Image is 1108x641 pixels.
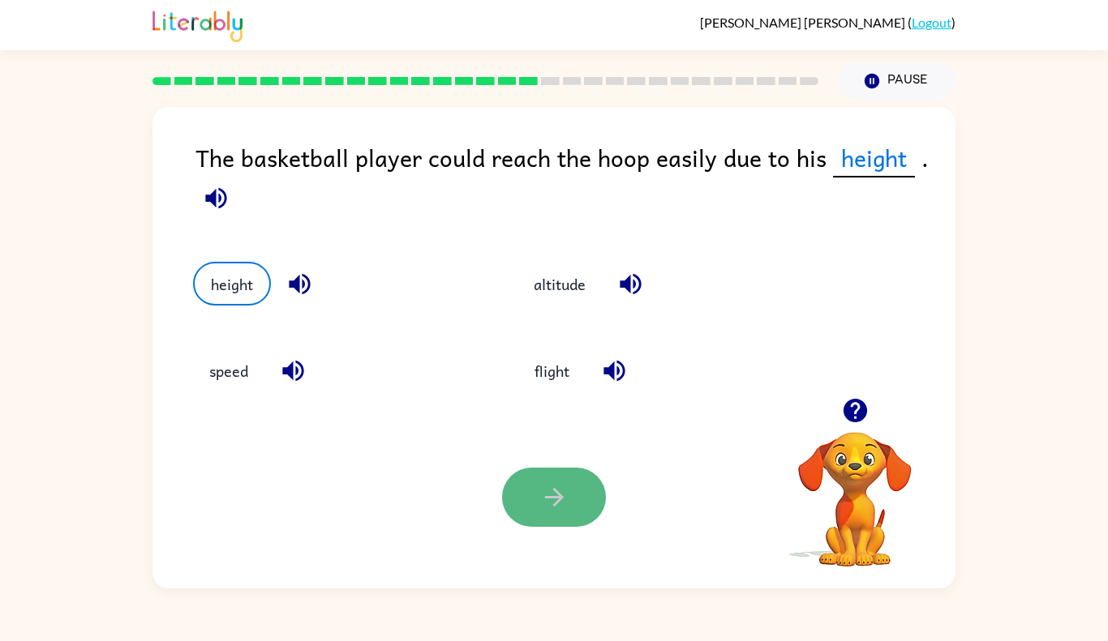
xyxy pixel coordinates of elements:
div: The basketball player could reach the hoop easily due to his . [195,139,956,229]
button: height [193,262,271,306]
button: speed [193,348,264,392]
a: Logout [912,15,951,30]
img: Literably [152,6,243,42]
div: ( ) [700,15,956,30]
span: height [833,139,915,177]
video: Your browser must support playing .mp4 files to use Literably. Please try using another browser. [774,407,936,569]
button: altitude [517,262,602,306]
span: [PERSON_NAME] [PERSON_NAME] [700,15,908,30]
button: Pause [838,62,956,100]
button: flight [517,348,586,392]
